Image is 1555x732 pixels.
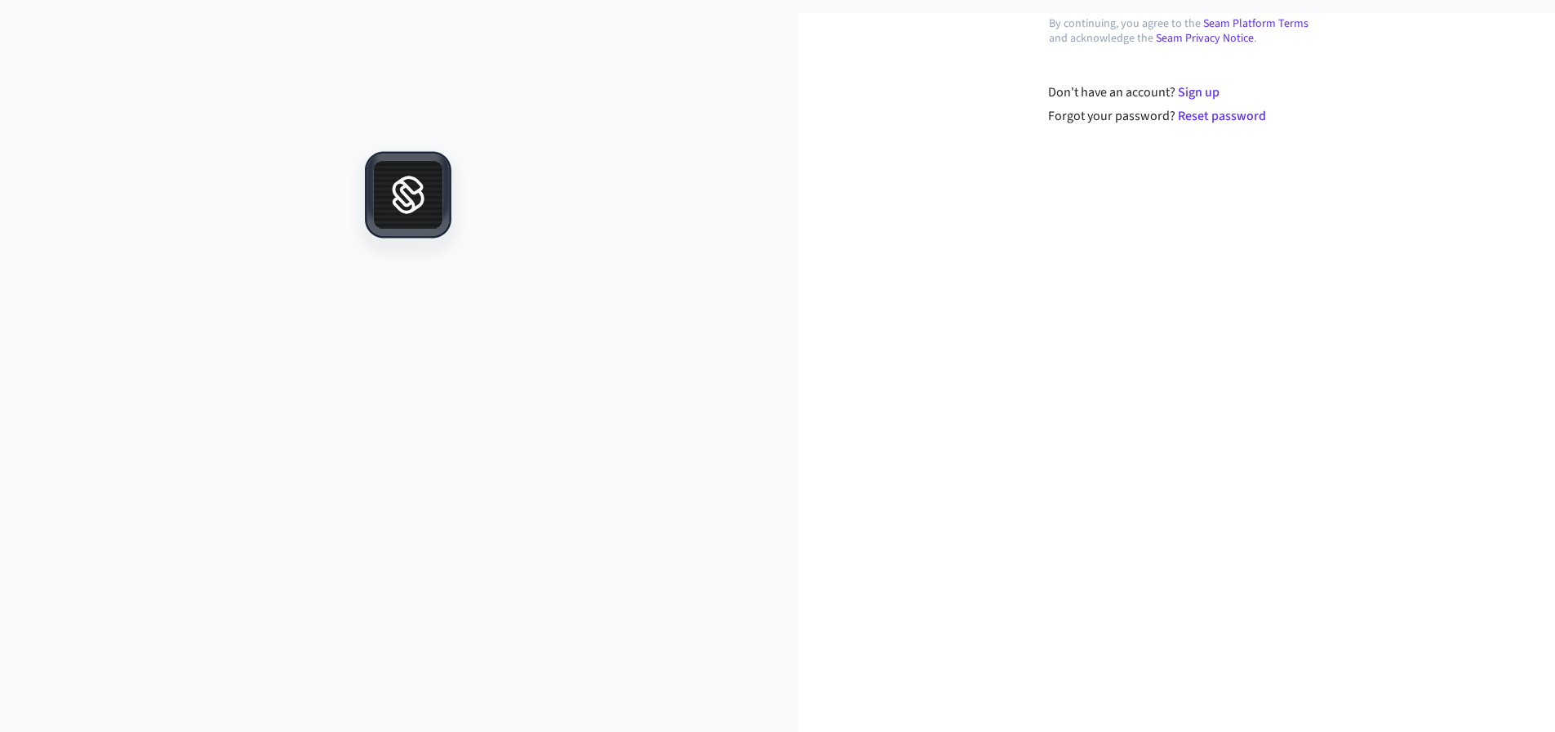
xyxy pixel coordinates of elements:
[1048,83,1323,102] div: Don't have an account?
[1178,83,1220,101] a: Sign up
[1203,16,1308,32] a: Seam Platform Terms
[1178,107,1266,125] a: Reset password
[1048,106,1323,126] div: Forgot your password?
[1049,16,1323,46] p: By continuing, you agree to the and acknowledge the .
[1156,30,1254,47] a: Seam Privacy Notice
